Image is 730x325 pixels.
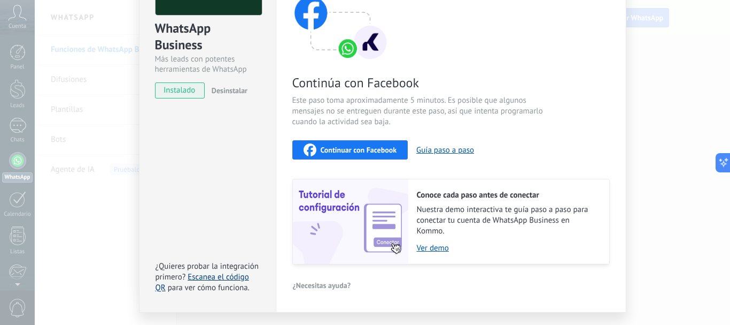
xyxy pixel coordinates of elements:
[417,205,599,237] span: Nuestra demo interactiva te guía paso a paso para conectar tu cuenta de WhatsApp Business en Kommo.
[155,20,260,54] div: WhatsApp Business
[292,140,408,160] button: Continuar con Facebook
[417,243,599,253] a: Ver demo
[156,82,204,99] span: instalado
[207,82,247,99] button: Desinstalar
[156,261,259,282] span: ¿Quieres probar la integración primero?
[292,74,547,91] span: Continúa con Facebook
[292,95,547,127] span: Este paso toma aproximadamente 5 minutos. Es posible que algunos mensajes no se entreguen durante...
[293,282,351,289] span: ¿Necesitas ayuda?
[417,190,599,200] h2: Conoce cada paso antes de conectar
[168,283,250,293] span: para ver cómo funciona.
[416,145,474,155] button: Guía paso a paso
[155,54,260,74] div: Más leads con potentes herramientas de WhatsApp
[156,272,249,293] a: Escanea el código QR
[212,86,247,95] span: Desinstalar
[321,146,397,154] span: Continuar con Facebook
[292,277,352,293] button: ¿Necesitas ayuda?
